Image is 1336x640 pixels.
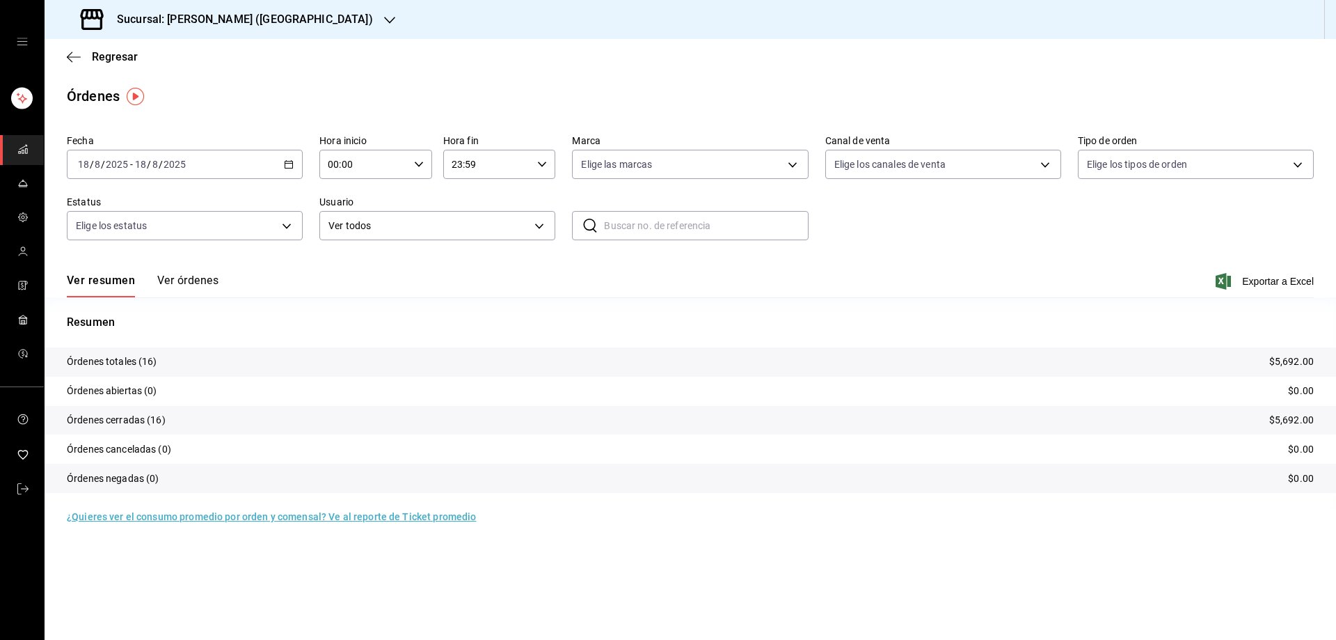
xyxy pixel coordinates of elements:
[157,274,218,297] button: Ver órdenes
[94,159,101,170] input: --
[1288,384,1314,398] p: $0.00
[67,274,218,297] div: navigation tabs
[1087,157,1187,171] span: Elige los tipos de orden
[67,384,157,398] p: Órdenes abiertas (0)
[152,159,159,170] input: --
[67,511,476,522] a: ¿Quieres ver el consumo promedio por orden y comensal? Ve al reporte de Ticket promedio
[67,50,138,63] button: Regresar
[147,159,151,170] span: /
[106,11,373,28] h3: Sucursal: [PERSON_NAME] ([GEOGRAPHIC_DATA])
[581,157,652,171] span: Elige las marcas
[105,159,129,170] input: ----
[604,212,808,240] input: Buscar no. de referencia
[67,197,303,207] label: Estatus
[101,159,105,170] span: /
[1218,273,1314,290] button: Exportar a Excel
[1269,354,1314,369] p: $5,692.00
[159,159,163,170] span: /
[76,219,147,233] span: Elige los estatus
[67,442,171,457] p: Órdenes canceladas (0)
[1288,471,1314,486] p: $0.00
[319,136,432,146] label: Hora inicio
[572,136,808,146] label: Marca
[443,136,556,146] label: Hora fin
[1269,413,1314,428] p: $5,692.00
[319,197,555,207] label: Usuario
[1288,442,1314,457] p: $0.00
[90,159,94,170] span: /
[1078,136,1314,146] label: Tipo de orden
[130,159,133,170] span: -
[67,413,166,428] p: Órdenes cerradas (16)
[134,159,147,170] input: --
[127,88,144,105] img: Tooltip marker
[67,86,120,107] div: Órdenes
[17,36,28,47] button: open drawer
[67,136,303,146] label: Fecha
[328,219,530,233] span: Ver todos
[834,157,946,171] span: Elige los canales de venta
[67,471,159,486] p: Órdenes negadas (0)
[67,354,157,369] p: Órdenes totales (16)
[67,314,1314,331] p: Resumen
[163,159,186,170] input: ----
[67,274,135,297] button: Ver resumen
[825,136,1061,146] label: Canal de venta
[77,159,90,170] input: --
[92,50,138,63] span: Regresar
